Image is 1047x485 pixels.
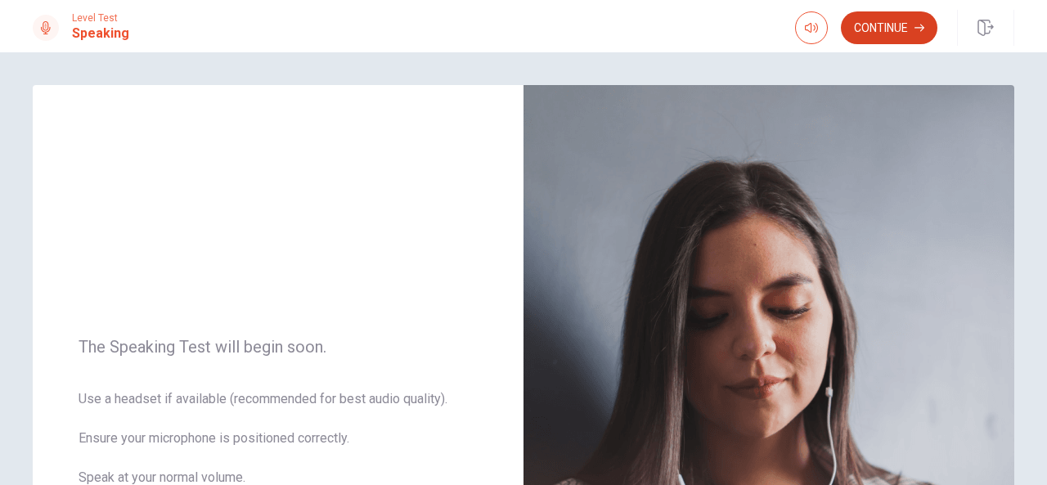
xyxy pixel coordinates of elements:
[841,11,937,44] button: Continue
[72,24,129,43] h1: Speaking
[79,337,478,357] span: The Speaking Test will begin soon.
[72,12,129,24] span: Level Test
